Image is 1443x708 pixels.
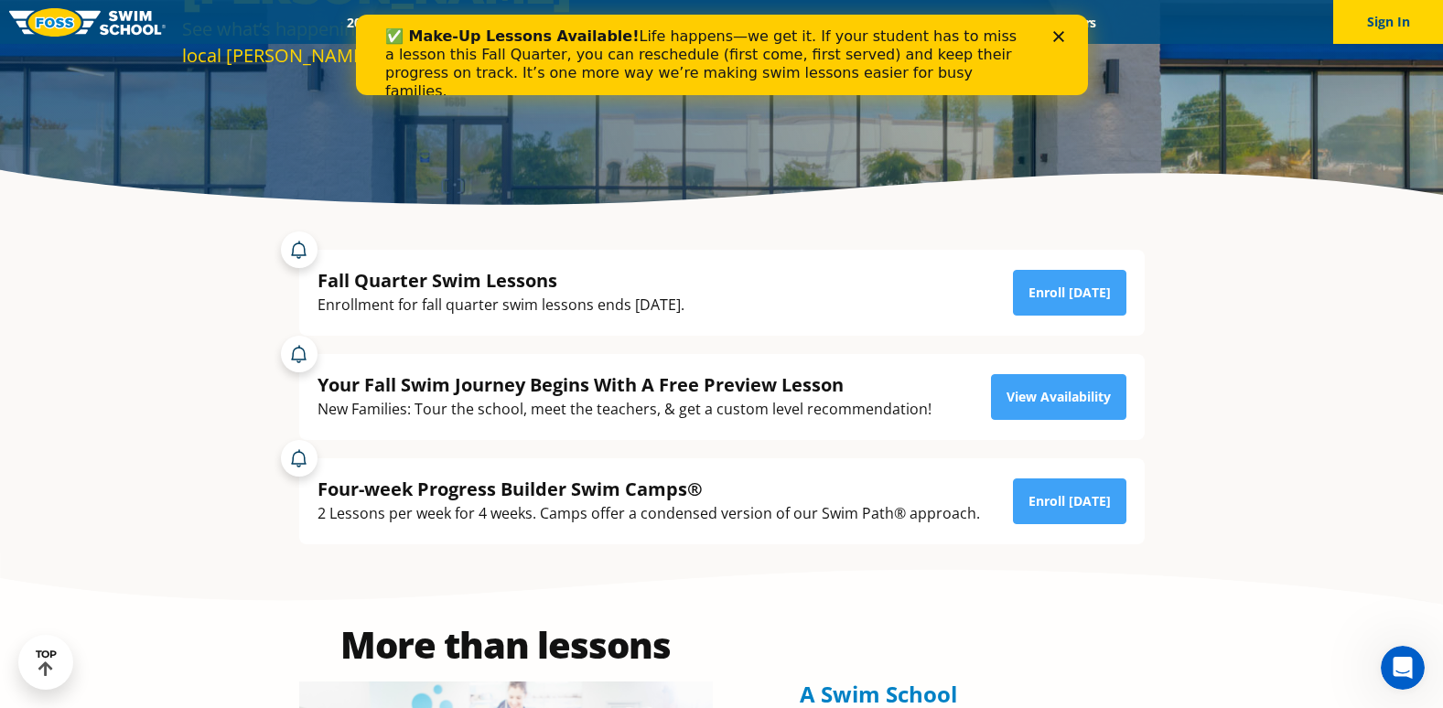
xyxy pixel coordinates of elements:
[331,14,446,31] a: 2025 Calendar
[318,268,684,293] div: Fall Quarter Swim Lessons
[446,14,522,31] a: Schools
[36,649,57,677] div: TOP
[683,14,785,31] a: About FOSS
[318,501,980,526] div: 2 Lessons per week for 4 weeks. Camps offer a condensed version of our Swim Path® approach.
[318,372,931,397] div: Your Fall Swim Journey Begins With A Free Preview Lesson
[1381,646,1425,690] iframe: Intercom live chat
[785,14,979,31] a: Swim Like [PERSON_NAME]
[299,627,713,663] h2: More than lessons
[318,397,931,422] div: New Families: Tour the school, meet the teachers, & get a custom level recommendation!
[1013,270,1126,316] a: Enroll [DATE]
[356,15,1088,95] iframe: Intercom live chat banner
[29,13,673,86] div: Life happens—we get it. If your student has to miss a lesson this Fall Quarter, you can reschedul...
[1013,478,1126,524] a: Enroll [DATE]
[9,8,166,37] img: FOSS Swim School Logo
[978,14,1036,31] a: Blog
[318,477,980,501] div: Four-week Progress Builder Swim Camps®
[522,14,683,31] a: Swim Path® Program
[991,374,1126,420] a: View Availability
[318,293,684,317] div: Enrollment for fall quarter swim lessons ends [DATE].
[1036,14,1112,31] a: Careers
[697,16,716,27] div: Close
[29,13,283,30] b: ✅ Make-Up Lessons Available!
